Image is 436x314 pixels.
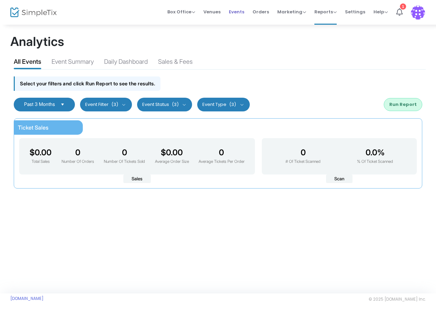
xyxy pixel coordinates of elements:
h3: 0 [62,148,94,157]
span: Box Office [167,9,195,15]
span: Settings [345,3,365,21]
span: Past 3 Months [24,101,55,107]
h3: $0.00 [30,148,52,157]
div: Daily Dashboard [104,57,148,69]
button: Event Filter(3) [80,98,132,111]
div: Event Summary [52,57,94,69]
p: Average Tickets Per Order [199,159,245,165]
div: 1 [400,3,406,10]
p: Number Of Orders [62,159,94,165]
div: Select your filters and click Run Report to see the results. [14,76,160,90]
h3: 0.0% [357,148,393,157]
span: Marketing [277,9,306,15]
span: Reports [314,9,337,15]
p: Number Of Tickets Sold [104,159,145,165]
div: Sales & Fees [158,57,193,69]
button: Event Type(3) [197,98,250,111]
span: © 2025 [DOMAIN_NAME] Inc. [369,297,426,302]
span: (3) [229,102,236,107]
p: # Of Ticket Scanned [286,159,321,165]
h3: 0 [199,148,245,157]
span: Sales [123,174,151,183]
button: Run Report [384,98,422,111]
span: Orders [253,3,269,21]
span: Events [229,3,244,21]
h3: 0 [286,148,321,157]
button: Select [58,102,67,107]
p: Average Order Size [155,159,189,165]
span: Help [373,9,388,15]
h3: $0.00 [155,148,189,157]
span: (3) [111,102,118,107]
div: All Events [14,57,41,69]
p: Total Sales [30,159,52,165]
button: Event Status(3) [137,98,192,111]
a: [DOMAIN_NAME] [10,296,44,301]
span: (3) [172,102,179,107]
p: % Of Ticket Scanned [357,159,393,165]
h1: Analytics [10,34,426,49]
span: Scan [326,174,353,183]
span: Venues [203,3,221,21]
h3: 0 [104,148,145,157]
span: Ticket Sales [18,124,48,131]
